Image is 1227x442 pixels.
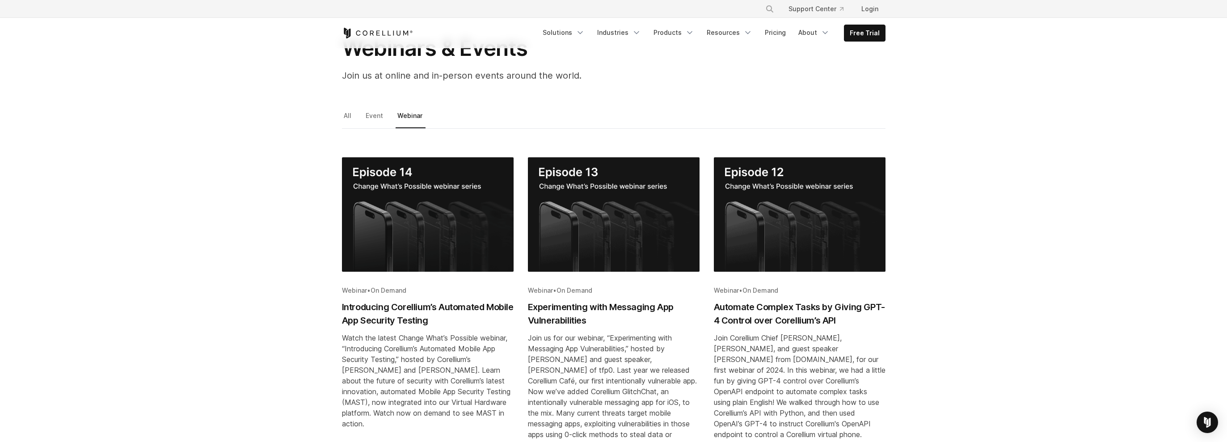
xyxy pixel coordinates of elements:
p: Join us at online and in-person events around the world. [342,69,700,82]
div: Watch the latest Change What’s Possible webinar, “Introducing Corellium’s Automated Mobile App Se... [342,333,514,429]
a: Corellium Home [342,28,413,38]
a: Industries [592,25,646,41]
img: Introducing Corellium’s Automated Mobile App Security Testing [342,157,514,272]
span: Webinar [528,286,553,294]
a: About [793,25,835,41]
a: All [342,109,354,128]
div: • [714,286,885,295]
a: Products [648,25,700,41]
img: Experimenting with Messaging App Vulnerabilities [528,157,700,272]
div: Open Intercom Messenger [1197,412,1218,433]
span: On Demand [557,286,592,294]
div: • [528,286,700,295]
a: Resources [701,25,758,41]
span: On Demand [371,286,406,294]
h2: Introducing Corellium’s Automated Mobile App Security Testing [342,300,514,327]
a: Event [364,109,386,128]
a: Solutions [537,25,590,41]
h2: Automate Complex Tasks by Giving GPT-4 Control over Corellium’s API [714,300,885,327]
a: Free Trial [844,25,885,41]
div: Navigation Menu [755,1,885,17]
h1: Webinars & Events [342,35,700,62]
a: Support Center [781,1,851,17]
a: Webinar [396,109,426,128]
img: Automate Complex Tasks by Giving GPT-4 Control over Corellium’s API [714,157,885,272]
span: On Demand [742,286,778,294]
h2: Experimenting with Messaging App Vulnerabilities [528,300,700,327]
div: • [342,286,514,295]
button: Search [762,1,778,17]
span: Webinar [714,286,739,294]
a: Login [854,1,885,17]
span: Webinar [342,286,367,294]
a: Pricing [759,25,791,41]
div: Navigation Menu [537,25,885,42]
